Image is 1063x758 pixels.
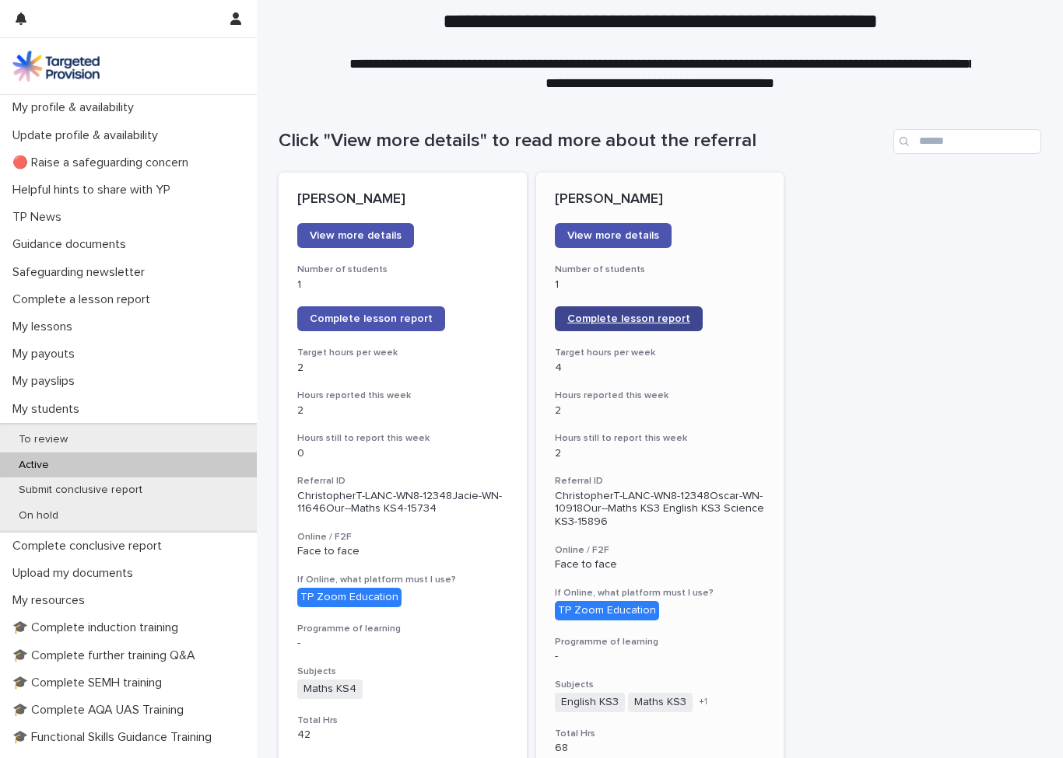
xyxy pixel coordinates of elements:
p: Helpful hints to share with YP [6,183,183,197]
p: 2 [555,404,766,417]
h3: Number of students [297,264,508,276]
p: Update profile & availability [6,128,170,143]
h3: Programme of learning [297,623,508,635]
a: Complete lesson report [297,306,445,331]
h3: Total Hrs [297,714,508,727]
p: Complete conclusive report [6,539,174,554]
img: M5nRWzHhSzIhMunXDL62 [12,51,100,82]
h3: Target hours per week [297,347,508,359]
p: 2 [555,447,766,460]
p: 1 [555,278,766,292]
p: 🔴 Raise a safeguarding concern [6,155,201,170]
a: Complete lesson report [555,306,703,331]
span: Maths KS4 [297,679,363,699]
p: Safeguarding newsletter [6,265,157,280]
p: 🎓 Complete induction training [6,620,191,635]
p: My lessons [6,320,85,334]
p: Face to face [297,545,508,558]
div: TP Zoom Education [555,601,659,620]
h1: Click "View more details" to read more about the referral [279,130,887,152]
p: My students [6,402,92,417]
span: English KS3 [555,693,625,712]
h3: Online / F2F [555,544,766,557]
span: Maths KS3 [628,693,693,712]
p: 68 [555,742,766,755]
p: - [555,650,766,663]
p: Face to face [555,558,766,571]
p: 42 [297,728,508,742]
a: View more details [297,223,414,248]
p: Upload my documents [6,566,146,581]
p: Submit conclusive report [6,484,155,497]
h3: Subjects [297,665,508,678]
h3: Online / F2F [297,531,508,543]
p: Complete a lesson report [6,292,163,307]
span: Complete lesson report [567,313,690,324]
p: ChristopherT-LANC-WN8-12348Oscar-WN-10918Our--Maths KS3 English KS3 Science KS3-15896 [555,490,766,529]
p: My payouts [6,347,87,362]
h3: Number of students [555,264,766,276]
p: On hold [6,509,71,522]
h3: If Online, what platform must I use? [555,587,766,599]
p: 1 [297,278,508,292]
h3: Hours still to report this week [297,432,508,445]
span: Complete lesson report [310,313,433,324]
p: To review [6,433,80,446]
p: My profile & availability [6,100,146,115]
p: 2 [297,362,508,375]
p: [PERSON_NAME] [555,191,766,208]
p: My resources [6,593,97,608]
a: View more details [555,223,672,248]
h3: Target hours per week [555,347,766,359]
p: My payslips [6,374,87,389]
p: TP News [6,210,74,225]
p: 2 [297,404,508,417]
span: View more details [567,230,659,241]
p: Guidance documents [6,237,139,252]
span: View more details [310,230,402,241]
div: TP Zoom Education [297,588,402,607]
p: 🎓 Complete AQA UAS Training [6,703,196,718]
p: 🎓 Complete further training Q&A [6,648,208,663]
h3: Hours reported this week [297,389,508,402]
h3: Referral ID [297,475,508,487]
h3: Total Hrs [555,728,766,740]
h3: If Online, what platform must I use? [297,574,508,586]
h3: Referral ID [555,475,766,487]
h3: Subjects [555,679,766,691]
h3: Programme of learning [555,636,766,648]
p: 🎓 Complete SEMH training [6,676,174,690]
p: [PERSON_NAME] [297,191,508,208]
p: ChristopherT-LANC-WN8-12348Jacie-WN-11646Our--Maths KS4-15734 [297,490,508,516]
span: + 1 [699,697,707,707]
p: 0 [297,447,508,460]
p: Active [6,459,61,472]
p: 4 [555,362,766,375]
h3: Hours reported this week [555,389,766,402]
h3: Hours still to report this week [555,432,766,445]
p: - [297,637,508,650]
input: Search [893,129,1041,154]
p: 🎓 Functional Skills Guidance Training [6,730,224,745]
